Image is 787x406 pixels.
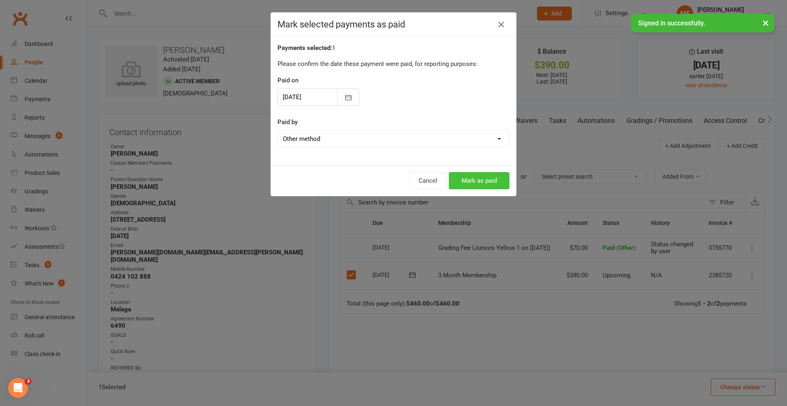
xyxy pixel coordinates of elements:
label: Paid on [277,75,298,85]
button: Mark as paid [449,172,510,189]
label: Paid by [277,117,298,127]
span: 3 [25,378,32,385]
div: 1 [277,43,510,53]
button: Cancel [409,172,447,189]
span: Signed in successfully. [638,19,705,27]
button: × [758,14,773,32]
p: Please confirm the date these payment were paid, for reporting purposes: [277,59,510,69]
strong: Payments selected: [277,44,332,52]
iframe: Intercom live chat [8,378,28,398]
